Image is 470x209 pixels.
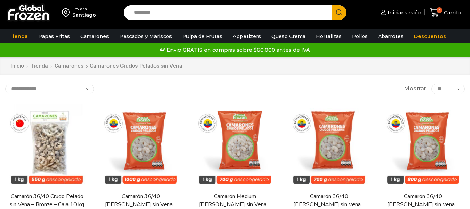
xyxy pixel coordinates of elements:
[35,30,73,43] a: Papas Fritas
[386,9,421,16] span: Iniciar sesión
[10,62,182,70] nav: Breadcrumb
[72,12,96,18] div: Santiago
[30,62,48,70] a: Tienda
[375,30,407,43] a: Abarrotes
[10,62,24,70] a: Inicio
[5,84,94,94] select: Pedido de la tienda
[349,30,371,43] a: Pollos
[268,30,309,43] a: Queso Crema
[404,85,426,93] span: Mostrar
[179,30,226,43] a: Pulpa de Frutas
[197,193,272,209] a: Camarón Medium [PERSON_NAME] sin Vena – Silver – Caja 10 kg
[229,30,264,43] a: Appetizers
[442,9,461,16] span: Carrito
[9,193,85,209] a: Camarón 36/40 Crudo Pelado sin Vena – Bronze – Caja 10 kg
[428,5,463,21] a: 3 Carrito
[116,30,175,43] a: Pescados y Mariscos
[103,193,178,209] a: Camarón 36/40 [PERSON_NAME] sin Vena – Super Prime – Caja 10 kg
[379,6,421,20] a: Iniciar sesión
[312,30,345,43] a: Hortalizas
[54,62,84,70] a: Camarones
[90,62,182,69] h1: Camarones Crudos Pelados sin Vena
[332,5,346,20] button: Search button
[437,7,442,13] span: 3
[77,30,112,43] a: Camarones
[6,30,31,43] a: Tienda
[62,7,72,18] img: address-field-icon.svg
[411,30,449,43] a: Descuentos
[72,7,96,12] div: Enviar a
[292,193,367,209] a: Camarón 36/40 [PERSON_NAME] sin Vena – Silver – Caja 10 kg
[385,193,461,209] a: Camarón 36/40 [PERSON_NAME] sin Vena – Gold – Caja 10 kg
